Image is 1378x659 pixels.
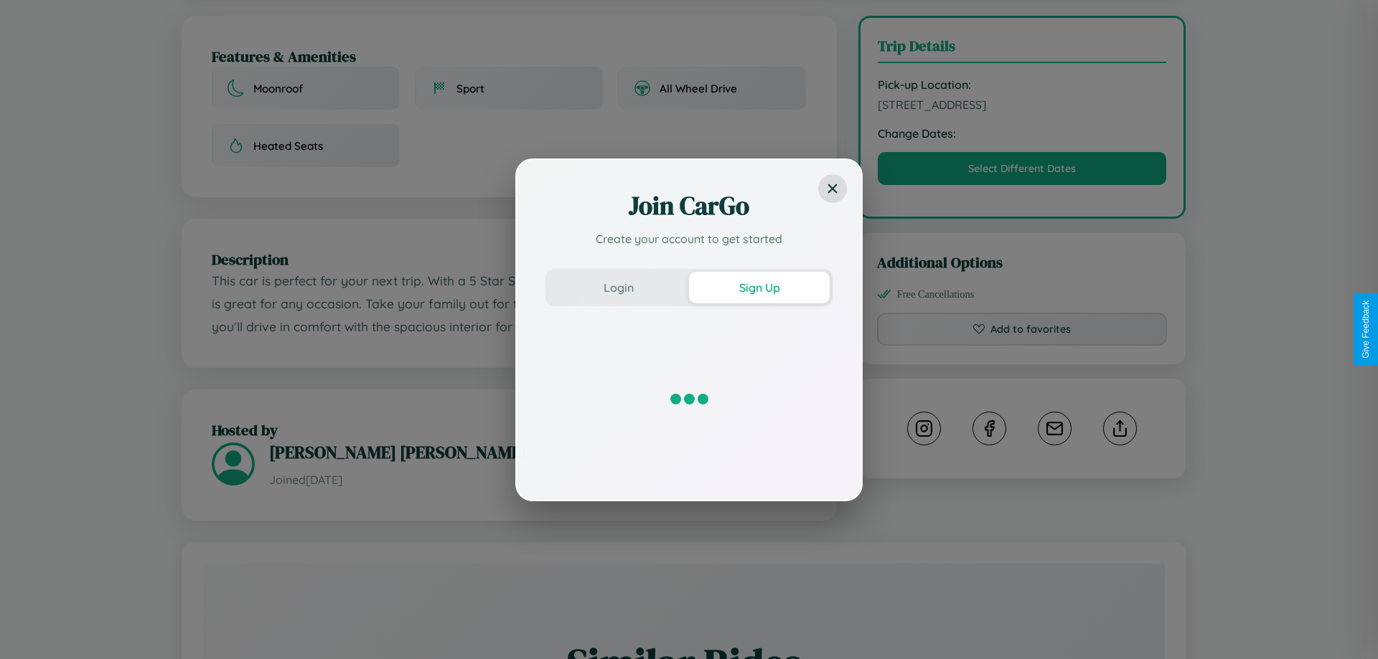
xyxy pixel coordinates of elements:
[545,189,833,223] h2: Join CarGo
[548,272,689,303] button: Login
[1361,300,1371,359] div: Give Feedback
[689,272,830,303] button: Sign Up
[14,610,49,645] iframe: Intercom live chat
[545,230,833,247] p: Create your account to get started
